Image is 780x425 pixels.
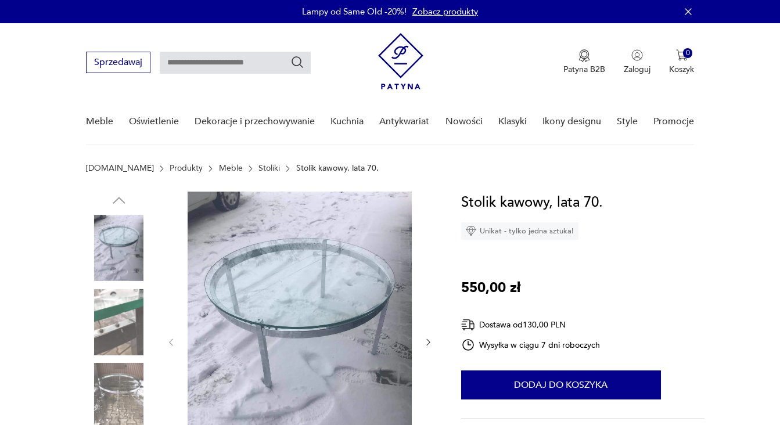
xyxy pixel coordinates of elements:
p: Koszyk [669,64,694,75]
a: Dekoracje i przechowywanie [195,99,315,144]
a: Ikony designu [542,99,601,144]
h1: Stolik kawowy, lata 70. [461,192,603,214]
a: [DOMAIN_NAME] [86,164,154,173]
a: Klasyki [498,99,527,144]
a: Ikona medaluPatyna B2B [563,49,605,75]
p: Stolik kawowy, lata 70. [296,164,379,173]
a: Antykwariat [379,99,429,144]
button: 0Koszyk [669,49,694,75]
a: Sprzedawaj [86,59,150,67]
button: Dodaj do koszyka [461,370,661,399]
div: 0 [683,48,693,58]
a: Meble [86,99,113,144]
p: Zaloguj [624,64,650,75]
img: Ikona medalu [578,49,590,62]
button: Szukaj [290,55,304,69]
img: Zdjęcie produktu Stolik kawowy, lata 70. [86,289,152,355]
a: Oświetlenie [129,99,179,144]
a: Meble [219,164,243,173]
img: Ikonka użytkownika [631,49,643,61]
img: Ikona koszyka [676,49,688,61]
a: Zobacz produkty [412,6,478,17]
button: Patyna B2B [563,49,605,75]
button: Zaloguj [624,49,650,75]
div: Wysyłka w ciągu 7 dni roboczych [461,338,601,352]
button: Sprzedawaj [86,52,150,73]
a: Style [617,99,638,144]
p: Lampy od Same Old -20%! [302,6,407,17]
a: Promocje [653,99,694,144]
img: Ikona diamentu [466,226,476,236]
img: Zdjęcie produktu Stolik kawowy, lata 70. [86,215,152,281]
a: Produkty [170,164,203,173]
img: Patyna - sklep z meblami i dekoracjami vintage [378,33,423,89]
div: Dostawa od 130,00 PLN [461,318,601,332]
p: Patyna B2B [563,64,605,75]
img: Ikona dostawy [461,318,475,332]
a: Kuchnia [330,99,364,144]
p: 550,00 zł [461,277,520,299]
a: Nowości [445,99,483,144]
a: Stoliki [258,164,280,173]
div: Unikat - tylko jedna sztuka! [461,222,578,240]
